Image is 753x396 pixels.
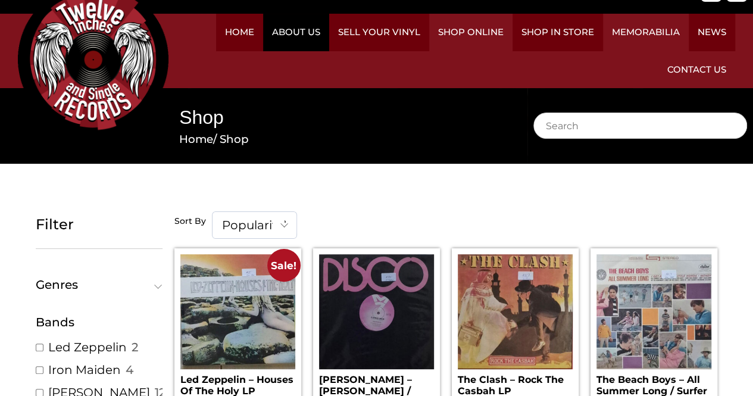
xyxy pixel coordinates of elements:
a: Iron Maiden [48,362,121,378]
h5: Filter [36,216,163,233]
a: Memorabilia [603,14,689,51]
img: Ralph White – Fancy Dan / Who Put The Bite On You [319,254,434,369]
img: The Beach Boys – All Summer Long / Surfer Girl LP [596,254,711,369]
div: Bands [36,313,163,331]
h1: Shop [179,104,501,131]
span: 4 [126,362,133,378]
img: Led Zeppelin – Houses Of The Holy LP [180,254,295,369]
span: Genres [36,279,157,291]
input: Search [533,113,748,139]
img: The Clash – Rock The Casbah LP [458,254,573,369]
a: About Us [263,14,329,51]
span: Popularity [212,211,297,239]
a: Shop Online [429,14,513,51]
a: Home [179,132,213,146]
a: Contact Us [658,51,735,89]
h5: Sort By [174,216,206,227]
a: Led Zeppelin [48,339,127,355]
span: 2 [132,339,138,355]
nav: Breadcrumb [179,131,501,148]
button: Genres [36,279,163,291]
a: Home [216,14,263,51]
span: Sale! [267,249,300,282]
a: Sell Your Vinyl [329,14,429,51]
a: Shop in Store [513,14,603,51]
a: News [689,14,735,51]
span: Popularity [213,212,296,238]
